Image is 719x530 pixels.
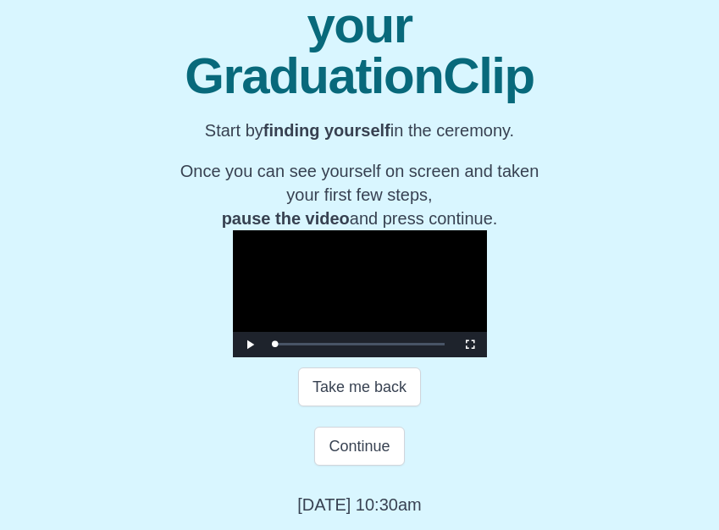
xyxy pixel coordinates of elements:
b: finding yourself [263,121,390,140]
button: Fullscreen [453,332,487,357]
button: Take me back [298,367,421,406]
p: Start by in the ceremony. [180,119,539,142]
button: Play [233,332,267,357]
p: Once you can see yourself on screen and taken your first few steps, and press continue. [180,159,539,230]
div: Progress Bar [275,343,445,345]
b: pause the video [222,209,350,228]
button: Continue [314,427,404,466]
p: [DATE] 10:30am [297,493,421,516]
div: Video Player [233,230,487,357]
